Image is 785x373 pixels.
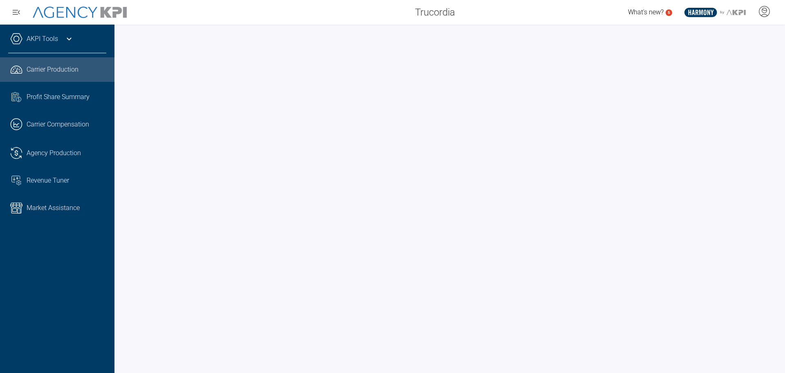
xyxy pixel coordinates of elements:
[27,65,78,75] span: Carrier Production
[27,120,89,129] span: Carrier Compensation
[27,148,81,158] span: Agency Production
[27,34,58,44] a: AKPI Tools
[628,8,664,16] span: What's new?
[27,176,69,185] span: Revenue Tuner
[668,10,670,15] text: 5
[27,92,90,102] span: Profit Share Summary
[27,203,80,213] span: Market Assistance
[415,5,455,20] span: Trucordia
[666,9,672,16] a: 5
[33,7,127,18] img: AgencyKPI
